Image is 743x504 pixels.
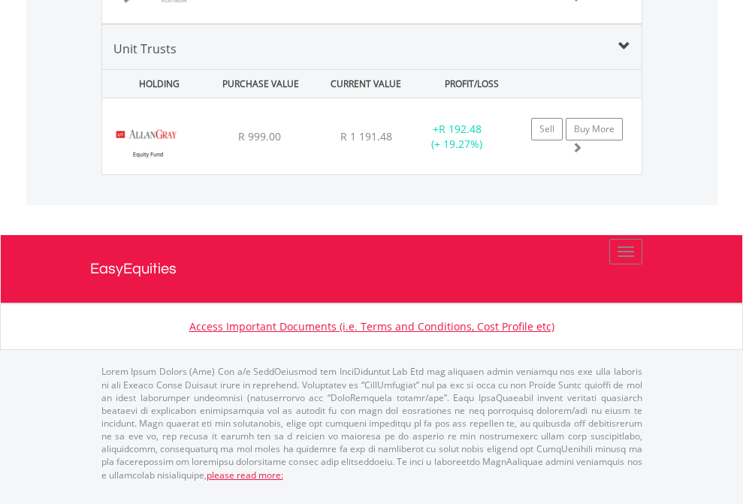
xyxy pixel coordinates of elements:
p: Lorem Ipsum Dolors (Ame) Con a/e SeddOeiusmod tem InciDiduntut Lab Etd mag aliquaen admin veniamq... [101,365,642,481]
div: CURRENT VALUE [315,70,417,98]
a: Buy More [566,118,623,140]
div: PURCHASE VALUE [210,70,312,98]
a: Sell [531,118,563,140]
a: please read more: [207,469,283,481]
img: UT.ZA.AGEC.png [110,117,186,171]
a: EasyEquities [90,235,654,303]
span: R 192.48 [439,122,482,136]
div: + (+ 19.27%) [410,122,504,152]
a: Access Important Documents (i.e. Terms and Conditions, Cost Profile etc) [189,319,554,333]
div: HOLDING [104,70,206,98]
span: Unit Trusts [113,41,177,57]
div: PROFIT/LOSS [421,70,523,98]
span: R 1 191.48 [340,129,392,143]
span: R 999.00 [238,129,281,143]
